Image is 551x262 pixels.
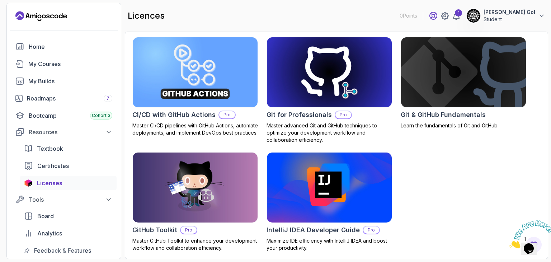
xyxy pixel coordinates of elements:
[3,3,47,31] img: Chat attention grabber
[132,237,258,252] p: Master GitHub Toolkit to enhance your development workflow and collaboration efficiency.
[401,122,526,129] p: Learn the fundamentals of Git and GitHub.
[401,37,526,107] img: Git & GitHub Fundamentals card
[267,37,392,107] img: Git for Professionals card
[507,217,551,251] iframe: chat widget
[363,226,379,234] p: Pro
[128,10,165,22] h2: licences
[27,94,112,103] div: Roadmaps
[20,141,117,156] a: textbook
[11,126,117,139] button: Resources
[37,162,69,170] span: Certificates
[11,193,117,206] button: Tools
[401,110,486,120] h2: Git & GitHub Fundamentals
[132,37,258,136] a: CI/CD with GitHub Actions cardCI/CD with GitHub ActionsProMaster CI/CD pipelines with GitHub Acti...
[132,122,258,136] p: Master CI/CD pipelines with GitHub Actions, automate deployments, and implement DevOps best pract...
[11,57,117,71] a: courses
[3,3,6,9] span: 1
[24,179,33,187] img: jetbrains icon
[11,91,117,106] a: roadmaps
[28,60,112,68] div: My Courses
[37,179,62,187] span: Licenses
[20,243,117,258] a: feedback
[37,212,54,220] span: Board
[132,110,216,120] h2: CI/CD with GitHub Actions
[20,176,117,190] a: licenses
[11,39,117,54] a: home
[267,122,392,144] p: Master advanced Git and GitHub techniques to optimize your development workflow and collaboration...
[20,159,117,173] a: certificates
[466,9,545,23] button: user profile image[PERSON_NAME] GolStudent
[484,16,535,23] p: Student
[267,153,392,223] img: IntelliJ IDEA Developer Guide card
[267,110,332,120] h2: Git for Professionals
[29,195,112,204] div: Tools
[29,111,112,120] div: Bootcamp
[132,152,258,252] a: GitHub Toolkit cardGitHub ToolkitProMaster GitHub Toolkit to enhance your development workflow an...
[267,37,392,144] a: Git for Professionals cardGit for ProfessionalsProMaster advanced Git and GitHub techniques to op...
[267,152,392,252] a: IntelliJ IDEA Developer Guide cardIntelliJ IDEA Developer GuideProMaximize IDE efficiency with In...
[29,42,112,51] div: Home
[37,144,63,153] span: Textbook
[455,9,462,17] div: 1
[20,209,117,223] a: board
[452,11,461,20] a: 1
[15,10,67,22] a: Landing page
[133,37,258,107] img: CI/CD with GitHub Actions card
[29,128,112,136] div: Resources
[335,111,351,118] p: Pro
[400,12,417,19] p: 0 Points
[37,229,62,238] span: Analytics
[132,225,177,235] h2: GitHub Toolkit
[34,246,91,255] span: Feedback & Features
[181,226,197,234] p: Pro
[219,111,235,118] p: Pro
[133,153,258,223] img: GitHub Toolkit card
[28,77,112,85] div: My Builds
[11,74,117,88] a: builds
[107,95,109,101] span: 7
[267,237,392,252] p: Maximize IDE efficiency with IntelliJ IDEA and boost your productivity.
[484,9,535,16] p: [PERSON_NAME] Gol
[467,9,480,23] img: user profile image
[92,113,110,118] span: Cohort 3
[267,225,360,235] h2: IntelliJ IDEA Developer Guide
[401,37,526,129] a: Git & GitHub Fundamentals cardGit & GitHub FundamentalsLearn the fundamentals of Git and GitHub.
[20,226,117,240] a: analytics
[11,108,117,123] a: bootcamp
